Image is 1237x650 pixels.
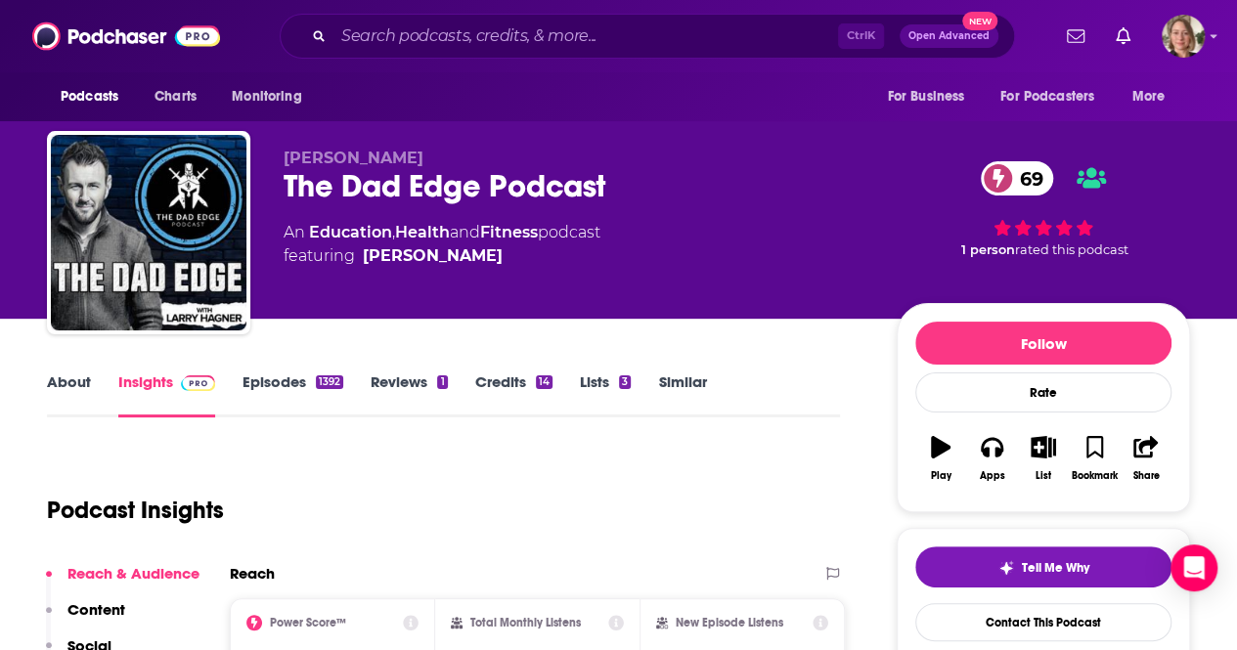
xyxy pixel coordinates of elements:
[437,375,447,389] div: 1
[1132,83,1166,110] span: More
[1036,470,1051,482] div: List
[676,616,783,629] h2: New Episode Listens
[931,470,951,482] div: Play
[47,496,224,525] h1: Podcast Insights
[1000,83,1094,110] span: For Podcasters
[243,372,343,417] a: Episodes1392
[309,223,392,241] a: Education
[908,31,990,41] span: Open Advanced
[838,23,884,49] span: Ctrl K
[988,78,1123,115] button: open menu
[1121,423,1171,494] button: Share
[915,372,1171,412] div: Rate
[371,372,447,417] a: Reviews1
[915,546,1171,587] button: tell me why sparkleTell Me Why
[181,375,215,391] img: Podchaser Pro
[46,600,125,636] button: Content
[887,83,964,110] span: For Business
[1108,20,1138,53] a: Show notifications dropdown
[142,78,208,115] a: Charts
[47,78,144,115] button: open menu
[1018,423,1069,494] button: List
[1119,78,1190,115] button: open menu
[46,564,199,600] button: Reach & Audience
[1022,560,1089,576] span: Tell Me Why
[658,372,706,417] a: Similar
[915,423,966,494] button: Play
[51,135,246,330] img: The Dad Edge Podcast
[32,18,220,55] img: Podchaser - Follow, Share and Rate Podcasts
[873,78,989,115] button: open menu
[1162,15,1205,58] span: Logged in as AriFortierPr
[1162,15,1205,58] img: User Profile
[897,149,1190,270] div: 69 1 personrated this podcast
[155,83,197,110] span: Charts
[981,161,1053,195] a: 69
[1059,20,1092,53] a: Show notifications dropdown
[915,603,1171,641] a: Contact This Podcast
[1069,423,1120,494] button: Bookmark
[966,423,1017,494] button: Apps
[363,244,503,268] a: Larry Hagner
[915,322,1171,365] button: Follow
[392,223,395,241] span: ,
[1162,15,1205,58] button: Show profile menu
[118,372,215,417] a: InsightsPodchaser Pro
[619,375,631,389] div: 3
[47,372,91,417] a: About
[218,78,327,115] button: open menu
[580,372,631,417] a: Lists3
[1072,470,1118,482] div: Bookmark
[280,14,1015,59] div: Search podcasts, credits, & more...
[980,470,1005,482] div: Apps
[900,24,998,48] button: Open AdvancedNew
[67,564,199,583] p: Reach & Audience
[961,242,1015,257] span: 1 person
[284,149,423,167] span: [PERSON_NAME]
[480,223,538,241] a: Fitness
[1000,161,1053,195] span: 69
[230,564,275,583] h2: Reach
[536,375,552,389] div: 14
[333,21,838,52] input: Search podcasts, credits, & more...
[270,616,346,629] h2: Power Score™
[67,600,125,619] p: Content
[450,223,480,241] span: and
[395,223,450,241] a: Health
[284,221,600,268] div: An podcast
[232,83,301,110] span: Monitoring
[1015,242,1128,257] span: rated this podcast
[962,12,997,30] span: New
[1132,470,1159,482] div: Share
[998,560,1014,576] img: tell me why sparkle
[470,616,581,629] h2: Total Monthly Listens
[61,83,118,110] span: Podcasts
[475,372,552,417] a: Credits14
[284,244,600,268] span: featuring
[316,375,343,389] div: 1392
[1171,544,1217,591] div: Open Intercom Messenger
